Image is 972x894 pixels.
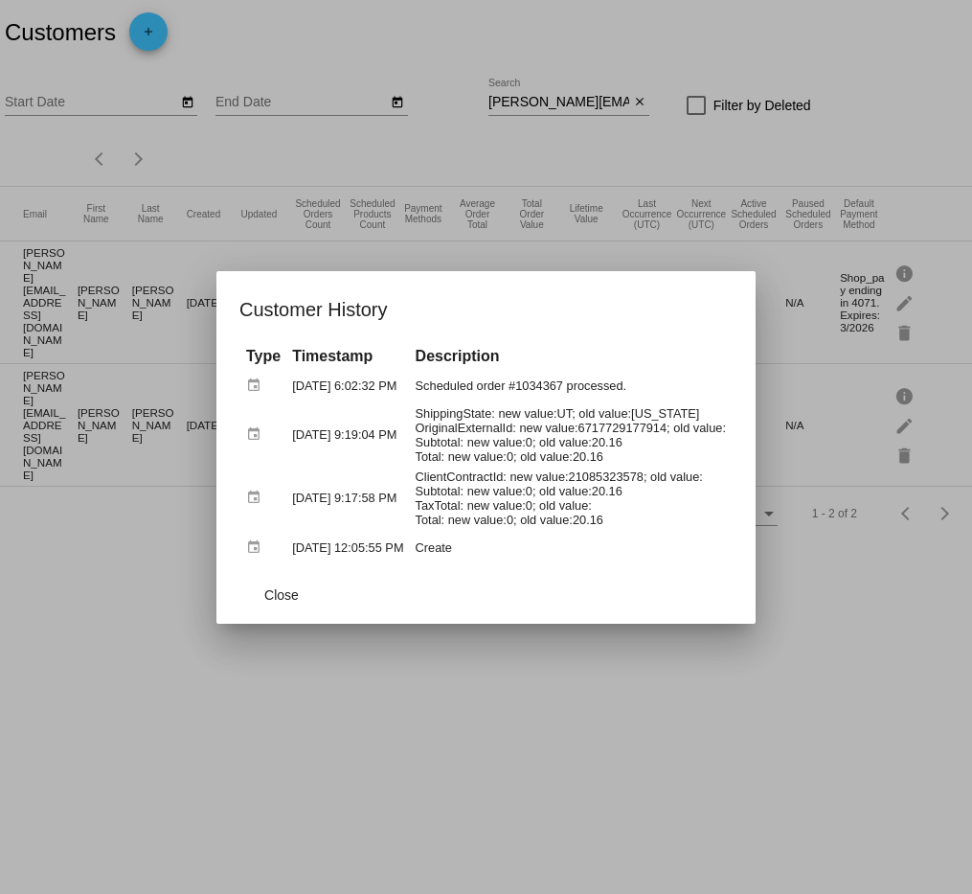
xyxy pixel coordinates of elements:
[246,371,269,401] mat-icon: event
[241,346,285,367] th: Type
[411,346,731,367] th: Description
[411,369,731,402] td: Scheduled order #1034367 processed.
[287,468,408,529] td: [DATE] 9:17:58 PM
[246,420,269,449] mat-icon: event
[287,346,408,367] th: Timestamp
[246,533,269,562] mat-icon: event
[411,468,731,529] td: ClientContractId: new value:21085323578; old value: Subtotal: new value:0; old value:20.16 TaxTot...
[411,404,731,466] td: ShippingState: new value:UT; old value:[US_STATE] OriginalExternalId: new value:6717729177914; ol...
[264,587,299,603] span: Close
[287,404,408,466] td: [DATE] 9:19:04 PM
[287,369,408,402] td: [DATE] 6:02:32 PM
[239,578,324,612] button: Close dialog
[287,531,408,564] td: [DATE] 12:05:55 PM
[246,483,269,513] mat-icon: event
[411,531,731,564] td: Create
[239,294,733,325] h1: Customer History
